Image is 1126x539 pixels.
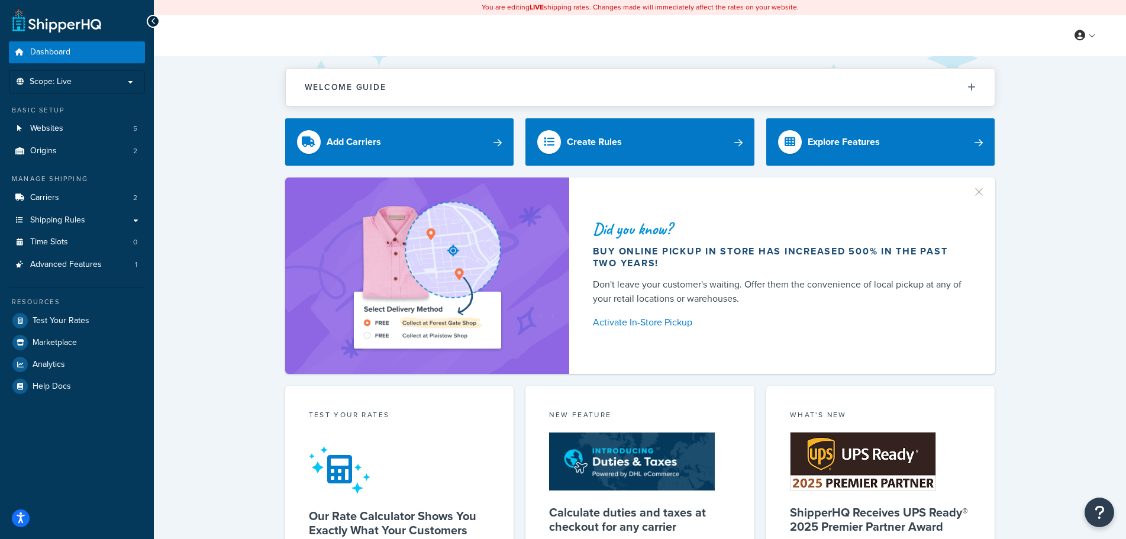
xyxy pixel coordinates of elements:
[9,41,145,63] a: Dashboard
[9,105,145,115] div: Basic Setup
[593,246,967,269] div: Buy online pickup in store has increased 500% in the past two years!
[9,310,145,331] a: Test Your Rates
[320,195,534,356] img: ad-shirt-map-b0359fc47e01cab431d101c4b569394f6a03f54285957d908178d52f29eb9668.png
[30,77,72,87] span: Scope: Live
[285,118,514,166] a: Add Carriers
[9,376,145,397] a: Help Docs
[9,187,145,209] a: Carriers2
[9,231,145,253] li: Time Slots
[9,354,145,375] a: Analytics
[9,332,145,353] a: Marketplace
[30,47,70,57] span: Dashboard
[9,297,145,307] div: Resources
[567,134,622,150] div: Create Rules
[309,409,491,423] div: Test your rates
[133,146,137,156] span: 2
[30,260,102,270] span: Advanced Features
[286,69,995,106] button: Welcome Guide
[525,118,754,166] a: Create Rules
[135,260,137,270] span: 1
[790,409,972,423] div: What's New
[30,237,68,247] span: Time Slots
[33,360,65,370] span: Analytics
[808,134,880,150] div: Explore Features
[549,505,731,534] h5: Calculate duties and taxes at checkout for any carrier
[33,338,77,348] span: Marketplace
[327,134,381,150] div: Add Carriers
[133,124,137,134] span: 5
[305,83,386,92] h2: Welcome Guide
[549,409,731,423] div: New Feature
[133,237,137,247] span: 0
[1085,498,1114,527] button: Open Resource Center
[766,118,995,166] a: Explore Features
[9,209,145,231] a: Shipping Rules
[30,124,63,134] span: Websites
[9,118,145,140] li: Websites
[9,187,145,209] li: Carriers
[593,314,967,331] a: Activate In-Store Pickup
[30,193,59,203] span: Carriers
[790,505,972,534] h5: ShipperHQ Receives UPS Ready® 2025 Premier Partner Award
[593,221,967,237] div: Did you know?
[30,146,57,156] span: Origins
[33,382,71,392] span: Help Docs
[9,118,145,140] a: Websites5
[30,215,85,225] span: Shipping Rules
[9,140,145,162] a: Origins2
[530,2,544,12] b: LIVE
[9,254,145,276] a: Advanced Features1
[133,193,137,203] span: 2
[9,231,145,253] a: Time Slots0
[593,277,967,306] div: Don't leave your customer's waiting. Offer them the convenience of local pickup at any of your re...
[9,254,145,276] li: Advanced Features
[9,174,145,184] div: Manage Shipping
[33,316,89,326] span: Test Your Rates
[9,140,145,162] li: Origins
